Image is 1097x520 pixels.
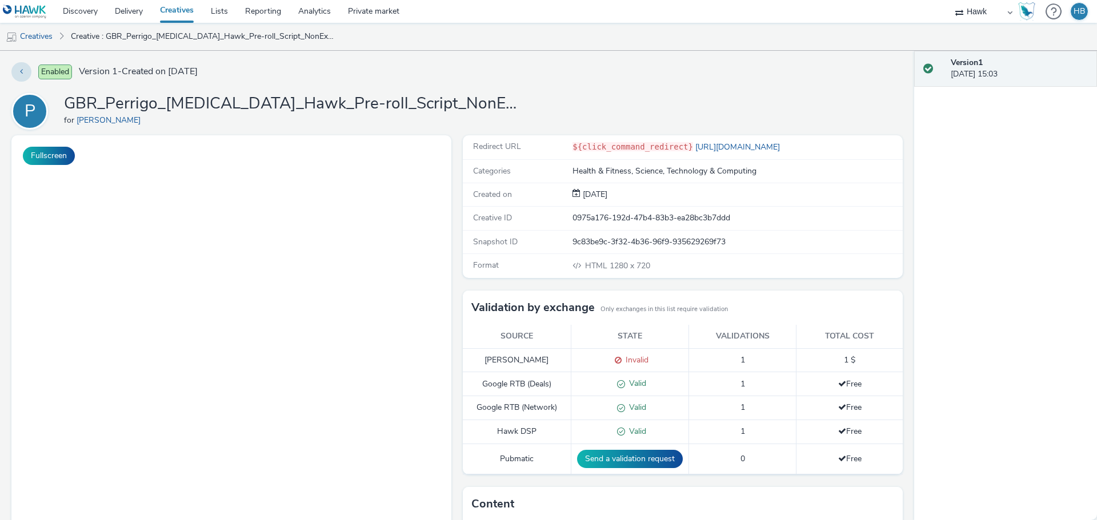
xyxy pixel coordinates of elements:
[838,426,862,437] span: Free
[1018,2,1040,21] a: Hawk Academy
[580,189,607,200] div: Creation 22 April 2025, 15:03
[463,420,571,444] td: Hawk DSP
[580,189,607,200] span: [DATE]
[79,65,198,78] span: Version 1 - Created on [DATE]
[625,426,646,437] span: Valid
[688,325,796,348] th: Validations
[64,93,521,115] h1: GBR_Perrigo_[MEDICAL_DATA]_Hawk_Pre-roll_Script_NonExp_Animated_20250422
[951,57,983,68] strong: Version 1
[473,236,518,247] span: Snapshot ID
[572,142,693,151] code: ${click_command_redirect}
[572,166,902,177] div: Health & Fitness, Science, Technology & Computing
[1018,2,1035,21] img: Hawk Academy
[23,147,75,165] button: Fullscreen
[740,378,745,389] span: 1
[584,260,650,271] span: 1280 x 720
[740,402,745,413] span: 1
[473,141,521,152] span: Redirect URL
[625,378,646,389] span: Valid
[463,372,571,396] td: Google RTB (Deals)
[463,396,571,420] td: Google RTB (Network)
[473,260,499,271] span: Format
[838,378,862,389] span: Free
[844,354,855,365] span: 1 $
[473,189,512,200] span: Created on
[572,236,902,248] div: 9c83be9c-3f32-4b36-96f9-935629269f73
[577,450,683,468] button: Send a validation request
[11,106,53,116] a: P
[740,426,745,437] span: 1
[463,348,571,372] td: [PERSON_NAME]
[77,115,145,126] a: [PERSON_NAME]
[64,115,77,126] span: for
[463,325,571,348] th: Source
[3,5,47,19] img: undefined Logo
[571,325,688,348] th: State
[740,453,745,464] span: 0
[38,65,72,79] span: Enabled
[65,23,339,50] a: Creative : GBR_Perrigo_[MEDICAL_DATA]_Hawk_Pre-roll_Script_NonExp_Animated_20250422
[622,354,648,365] span: Invalid
[693,142,784,152] a: [URL][DOMAIN_NAME]
[572,212,902,224] div: 0975a176-192d-47b4-83b3-ea28bc3b7ddd
[600,305,728,314] small: Only exchanges in this list require validation
[1074,3,1085,20] div: HB
[473,212,512,223] span: Creative ID
[471,299,595,316] h3: Validation by exchange
[625,402,646,413] span: Valid
[740,354,745,365] span: 1
[585,260,610,271] span: HTML
[951,57,1088,80] div: [DATE] 15:03
[471,495,514,513] h3: Content
[6,31,17,43] img: mobile
[25,95,35,127] div: P
[838,453,862,464] span: Free
[473,166,511,176] span: Categories
[838,402,862,413] span: Free
[796,325,903,348] th: Total cost
[463,444,571,474] td: Pubmatic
